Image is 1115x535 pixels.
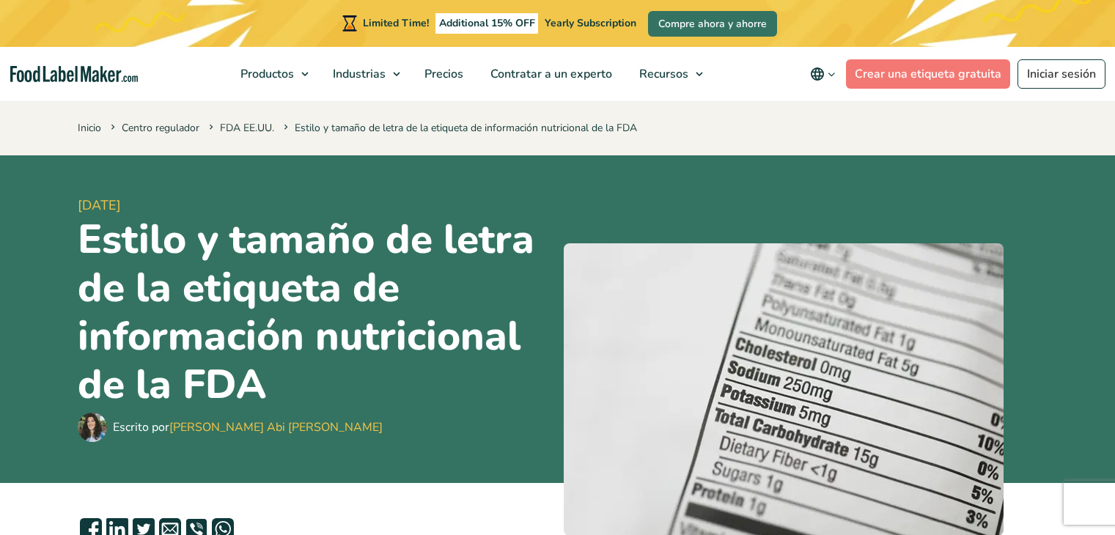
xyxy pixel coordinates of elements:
span: Yearly Subscription [545,16,636,30]
span: Industrias [328,66,387,82]
span: Recursos [635,66,690,82]
a: Compre ahora y ahorre [648,11,777,37]
span: Estilo y tamaño de letra de la etiqueta de información nutricional de la FDA [281,121,637,135]
div: Escrito por [113,418,383,436]
a: [PERSON_NAME] Abi [PERSON_NAME] [169,419,383,435]
span: Limited Time! [363,16,429,30]
span: Precios [420,66,465,82]
a: FDA EE.UU. [220,121,274,135]
a: Productos [227,47,316,101]
span: Additional 15% OFF [435,13,539,34]
span: Contratar a un experto [486,66,614,82]
a: Contratar a un experto [477,47,622,101]
h1: Estilo y tamaño de letra de la etiqueta de información nutricional de la FDA [78,215,552,409]
a: Recursos [626,47,710,101]
span: [DATE] [78,196,552,215]
button: Change language [800,59,846,89]
span: Productos [236,66,295,82]
a: Inicio [78,121,101,135]
a: Iniciar sesión [1018,59,1105,89]
a: Centro regulador [122,121,199,135]
img: Maria Abi Hanna - Etiquetadora de alimentos [78,413,107,442]
a: Crear una etiqueta gratuita [846,59,1010,89]
a: Precios [411,47,474,101]
a: Industrias [320,47,408,101]
a: Food Label Maker homepage [10,66,138,83]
